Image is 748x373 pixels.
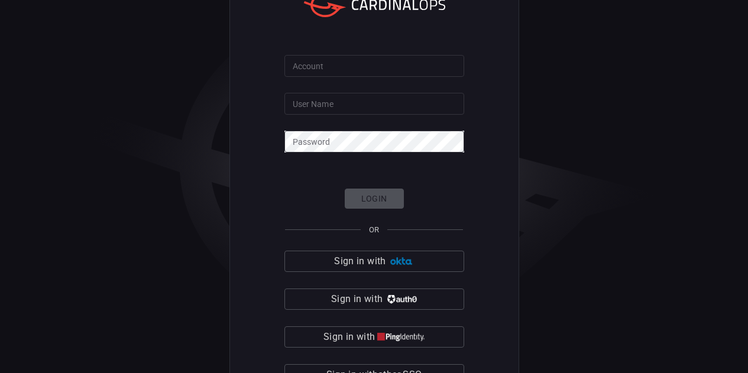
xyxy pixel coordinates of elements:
button: Sign in with [284,326,464,348]
span: Sign in with [323,329,375,345]
button: Sign in with [284,288,464,310]
button: Sign in with [284,251,464,272]
img: vP8Hhh4KuCH8AavWKdZY7RZgAAAAASUVORK5CYII= [386,295,417,304]
span: Sign in with [334,253,386,270]
span: OR [369,225,379,234]
img: quu4iresuhQAAAABJRU5ErkJggg== [377,333,425,342]
span: Sign in with [331,291,383,307]
input: Type your user name [284,93,464,115]
input: Type your account [284,55,464,77]
img: Ad5vKXme8s1CQAAAABJRU5ErkJggg== [388,257,414,266]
